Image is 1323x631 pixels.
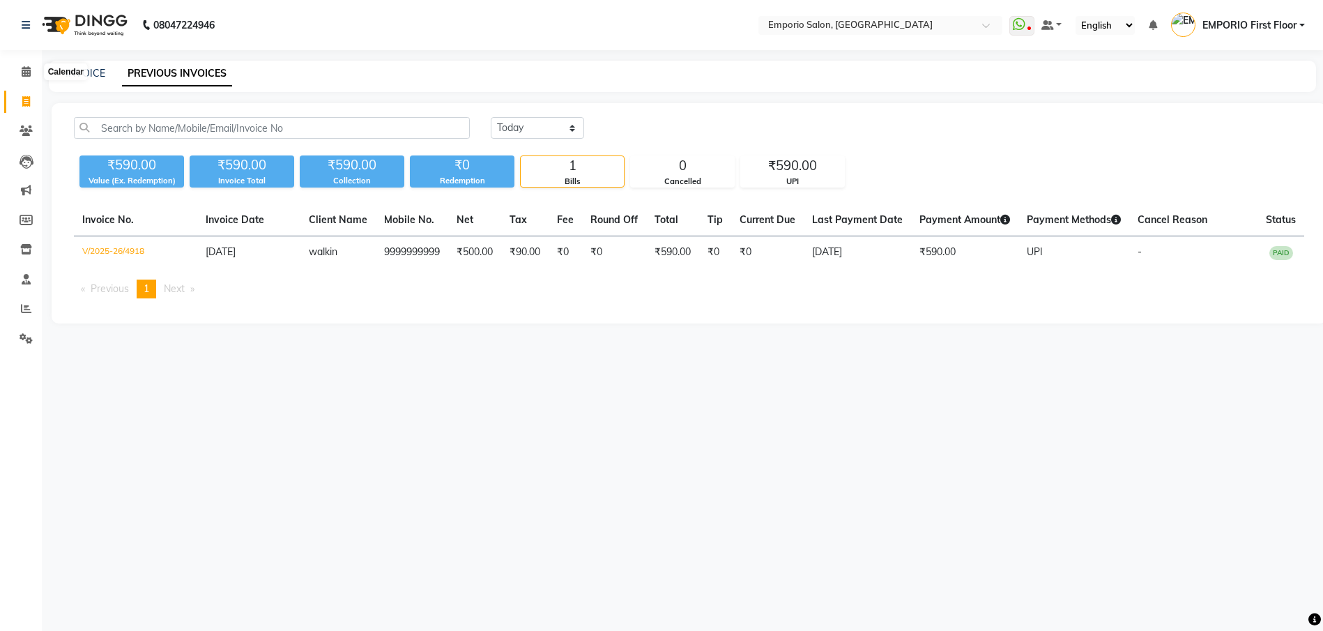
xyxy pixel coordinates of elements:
[549,236,582,269] td: ₹0
[1138,213,1207,226] span: Cancel Reason
[708,213,723,226] span: Tip
[699,236,731,269] td: ₹0
[1027,213,1121,226] span: Payment Methods
[79,175,184,187] div: Value (Ex. Redemption)
[1138,245,1142,258] span: -
[1027,245,1043,258] span: UPI
[45,63,87,80] div: Calendar
[510,213,527,226] span: Tax
[309,213,367,226] span: Client Name
[448,236,501,269] td: ₹500.00
[190,155,294,175] div: ₹590.00
[153,6,215,45] b: 08047224946
[36,6,131,45] img: logo
[82,213,134,226] span: Invoice No.
[330,245,337,258] span: in
[741,176,844,188] div: UPI
[1202,18,1297,33] span: EMPORIO First Floor
[804,236,911,269] td: [DATE]
[911,236,1018,269] td: ₹590.00
[655,213,678,226] span: Total
[384,213,434,226] span: Mobile No.
[164,282,185,295] span: Next
[144,282,149,295] span: 1
[122,61,232,86] a: PREVIOUS INVOICES
[631,156,734,176] div: 0
[74,117,470,139] input: Search by Name/Mobile/Email/Invoice No
[731,236,804,269] td: ₹0
[300,155,404,175] div: ₹590.00
[590,213,638,226] span: Round Off
[457,213,473,226] span: Net
[190,175,294,187] div: Invoice Total
[646,236,699,269] td: ₹590.00
[740,213,795,226] span: Current Due
[91,282,129,295] span: Previous
[300,175,404,187] div: Collection
[79,155,184,175] div: ₹590.00
[206,245,236,258] span: [DATE]
[74,236,197,269] td: V/2025-26/4918
[812,213,903,226] span: Last Payment Date
[410,175,514,187] div: Redemption
[309,245,330,258] span: walk
[74,280,1304,298] nav: Pagination
[919,213,1010,226] span: Payment Amount
[1269,246,1293,260] span: PAID
[582,236,646,269] td: ₹0
[741,156,844,176] div: ₹590.00
[1266,213,1296,226] span: Status
[206,213,264,226] span: Invoice Date
[521,156,624,176] div: 1
[501,236,549,269] td: ₹90.00
[557,213,574,226] span: Fee
[410,155,514,175] div: ₹0
[376,236,448,269] td: 9999999999
[1171,13,1195,37] img: EMPORIO First Floor
[631,176,734,188] div: Cancelled
[521,176,624,188] div: Bills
